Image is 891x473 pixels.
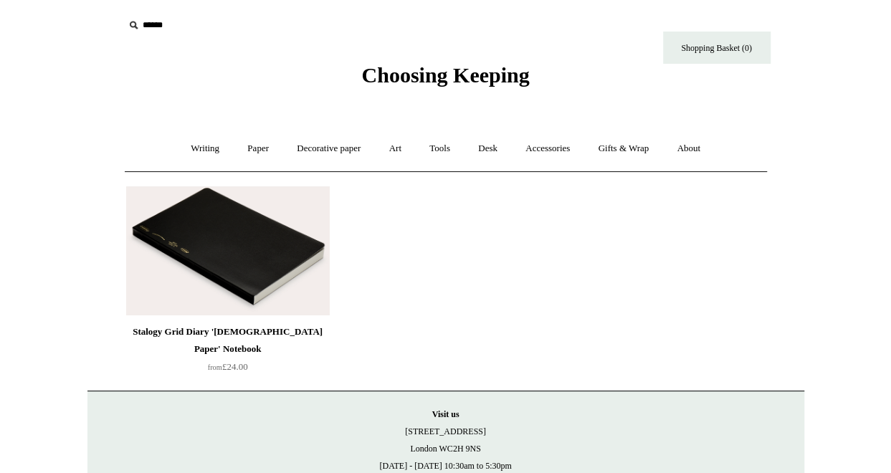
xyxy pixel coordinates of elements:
a: Accessories [513,130,583,168]
a: Stalogy Grid Diary 'Bible Paper' Notebook Stalogy Grid Diary 'Bible Paper' Notebook [126,186,330,315]
a: Writing [178,130,232,168]
a: Paper [234,130,282,168]
a: Desk [465,130,510,168]
a: Tools [416,130,463,168]
span: £24.00 [208,361,248,372]
a: Choosing Keeping [361,75,529,85]
a: About [664,130,713,168]
span: from [208,363,222,371]
a: Shopping Basket (0) [663,32,771,64]
a: Art [376,130,414,168]
a: Gifts & Wrap [585,130,662,168]
div: Stalogy Grid Diary '[DEMOGRAPHIC_DATA] Paper' Notebook [130,323,326,358]
a: Stalogy Grid Diary '[DEMOGRAPHIC_DATA] Paper' Notebook from£24.00 [126,323,330,382]
span: Choosing Keeping [361,63,529,87]
a: Decorative paper [284,130,373,168]
img: Stalogy Grid Diary 'Bible Paper' Notebook [126,186,330,315]
strong: Visit us [432,409,459,419]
